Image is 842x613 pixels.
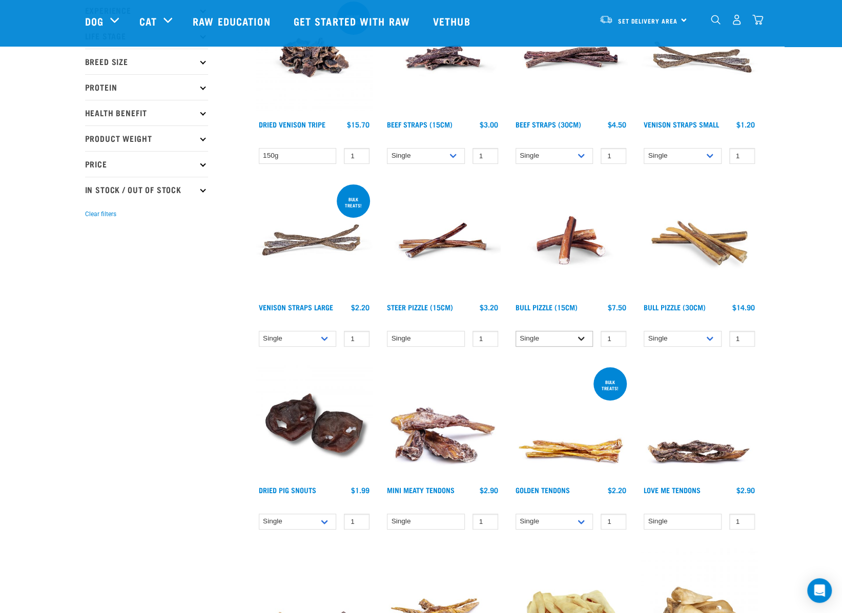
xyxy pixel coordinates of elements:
[731,14,742,25] img: user.png
[729,331,755,347] input: 1
[593,374,627,396] div: Bulk treats!
[85,74,208,100] p: Protein
[384,182,501,299] img: Raw Essentials Steer Pizzle 15cm
[608,120,626,129] div: $4.50
[85,125,208,151] p: Product Weight
[732,303,755,311] div: $14.90
[736,486,755,494] div: $2.90
[711,15,721,25] img: home-icon-1@2x.png
[259,488,316,492] a: Dried Pig Snouts
[608,486,626,494] div: $2.20
[85,209,116,219] button: Clear filters
[344,148,369,164] input: 1
[423,1,483,41] a: Vethub
[182,1,283,41] a: Raw Education
[516,122,581,126] a: Beef Straps (30cm)
[480,486,498,494] div: $2.90
[618,19,677,23] span: Set Delivery Area
[351,303,369,311] div: $2.20
[387,305,453,309] a: Steer Pizzle (15cm)
[601,148,626,164] input: 1
[807,578,832,603] div: Open Intercom Messenger
[85,151,208,177] p: Price
[384,365,501,481] img: 1289 Mini Tendons 01
[473,148,498,164] input: 1
[480,120,498,129] div: $3.00
[351,486,369,494] div: $1.99
[736,120,755,129] div: $1.20
[344,331,369,347] input: 1
[729,514,755,530] input: 1
[752,14,763,25] img: home-icon@2x.png
[337,192,370,213] div: BULK TREATS!
[387,122,453,126] a: Beef Straps (15cm)
[85,100,208,125] p: Health Benefit
[513,365,629,481] img: 1293 Golden Tendons 01
[85,13,104,29] a: Dog
[599,15,613,24] img: van-moving.png
[283,1,423,41] a: Get started with Raw
[641,182,757,299] img: Bull Pizzle 30cm for Dogs
[85,49,208,74] p: Breed Size
[387,488,455,492] a: Mini Meaty Tendons
[473,331,498,347] input: 1
[256,365,373,481] img: IMG 9990
[644,122,719,126] a: Venison Straps Small
[516,488,570,492] a: Golden Tendons
[644,305,706,309] a: Bull Pizzle (30cm)
[259,305,333,309] a: Venison Straps Large
[259,122,325,126] a: Dried Venison Tripe
[516,305,578,309] a: Bull Pizzle (15cm)
[608,303,626,311] div: $7.50
[644,488,701,492] a: Love Me Tendons
[85,177,208,202] p: In Stock / Out Of Stock
[601,331,626,347] input: 1
[256,182,373,299] img: Stack of 3 Venison Straps Treats for Pets
[473,514,498,530] input: 1
[347,120,369,129] div: $15.70
[641,365,757,481] img: Pile Of Love Tendons For Pets
[601,514,626,530] input: 1
[139,13,157,29] a: Cat
[344,514,369,530] input: 1
[729,148,755,164] input: 1
[513,182,629,299] img: Bull Pizzle
[480,303,498,311] div: $3.20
